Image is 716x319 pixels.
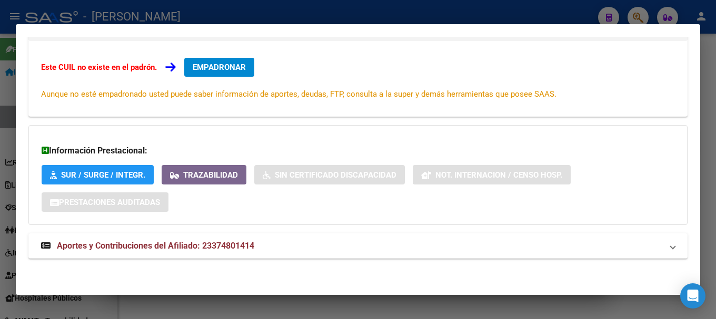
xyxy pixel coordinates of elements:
span: Aportes y Contribuciones del Afiliado: 23374801414 [57,241,254,251]
button: Sin Certificado Discapacidad [254,165,405,184]
div: Open Intercom Messenger [680,283,705,308]
button: Not. Internacion / Censo Hosp. [413,165,571,184]
button: Trazabilidad [162,165,246,184]
button: Prestaciones Auditadas [42,192,168,212]
div: Datos de Empadronamiento [28,41,688,117]
mat-expansion-panel-header: Aportes y Contribuciones del Afiliado: 23374801414 [28,233,688,259]
button: SUR / SURGE / INTEGR. [42,165,154,184]
span: Prestaciones Auditadas [59,198,160,207]
span: SUR / SURGE / INTEGR. [61,170,145,180]
h3: Información Prestacional: [42,145,674,157]
strong: Este CUIL no existe en el padrón. [41,63,157,72]
span: Sin Certificado Discapacidad [275,170,396,180]
span: Aunque no esté empadronado usted puede saber información de aportes, deudas, FTP, consulta a la s... [41,89,556,99]
span: Trazabilidad [183,170,238,180]
span: EMPADRONAR [193,63,246,72]
span: Not. Internacion / Censo Hosp. [435,170,562,180]
button: EMPADRONAR [184,58,254,77]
